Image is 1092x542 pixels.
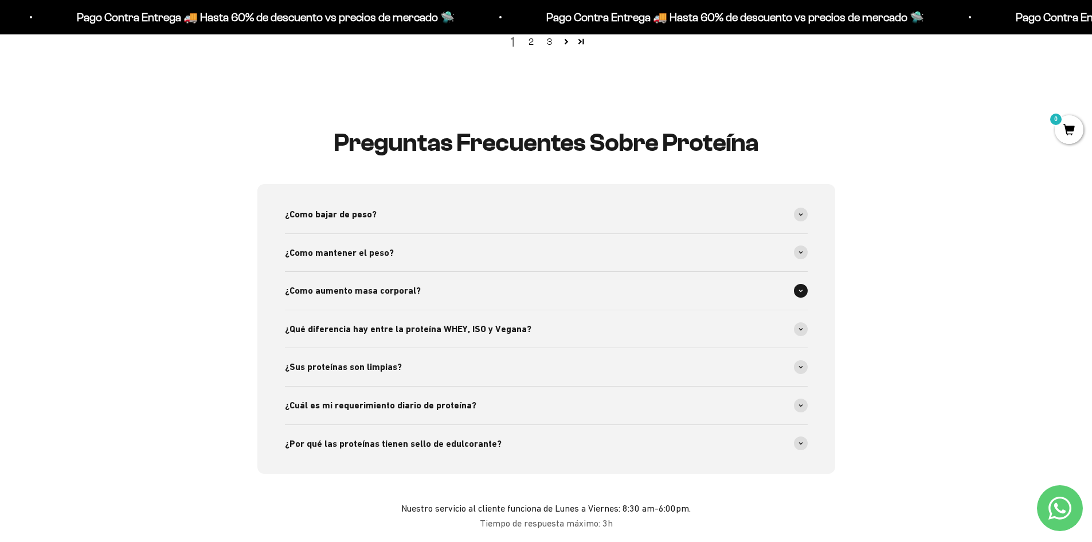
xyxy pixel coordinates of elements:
a: 0 [1055,124,1083,137]
summary: ¿Como mantener el peso? [285,234,808,272]
summary: ¿Por qué las proteínas tienen sello de edulcorante? [285,425,808,463]
input: Otra (por favor especifica) [38,173,236,192]
a: Page 2 [559,34,574,49]
span: ¿Por qué las proteínas tienen sello de edulcorante? [285,436,502,451]
p: Pago Contra Entrega 🚚 Hasta 60% de descuento vs precios de mercado 🛸 [19,8,397,26]
h2: Preguntas Frecuentes Sobre Proteína [257,129,835,157]
span: ¿Cuál es mi requerimiento diario de proteína? [285,398,476,413]
button: Enviar [187,198,237,217]
div: Certificaciones de calidad [14,126,237,146]
summary: ¿Qué diferencia hay entre la proteína WHEY, ISO y Vegana? [285,310,808,348]
mark: 0 [1049,112,1063,126]
summary: ¿Como bajar de peso? [285,196,808,233]
summary: ¿Sus proteínas son limpias? [285,348,808,386]
div: Detalles sobre ingredientes "limpios" [14,80,237,100]
a: Page 27 [574,34,589,49]
p: Pago Contra Entrega 🚚 Hasta 60% de descuento vs precios de mercado 🛸 [488,8,866,26]
div: País de origen de ingredientes [14,103,237,123]
span: ¿Sus proteínas son limpias? [285,360,402,375]
span: ¿Qué diferencia hay entre la proteína WHEY, ISO y Vegana? [285,322,531,337]
p: Para decidirte a comprar este suplemento, ¿qué información específica sobre su pureza, origen o c... [14,18,237,71]
summary: ¿Cuál es mi requerimiento diario de proteína? [285,387,808,424]
span: ¿Como aumento masa corporal? [285,283,421,298]
span: ¿Como bajar de peso? [285,207,377,222]
summary: ¿Como aumento masa corporal? [285,272,808,310]
div: Comparativa con otros productos similares [14,149,237,169]
span: ¿Como mantener el peso? [285,245,394,260]
a: Page 3 [541,35,559,49]
a: Page 2 [522,35,541,49]
span: Enviar [188,198,236,217]
span: Tiempo de respuesta máximo: 3h [401,516,691,531]
div: Nuestro servicio al cliente funciona de Lunes a Viernes: 8:30 am-6:00pm. [401,501,691,531]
